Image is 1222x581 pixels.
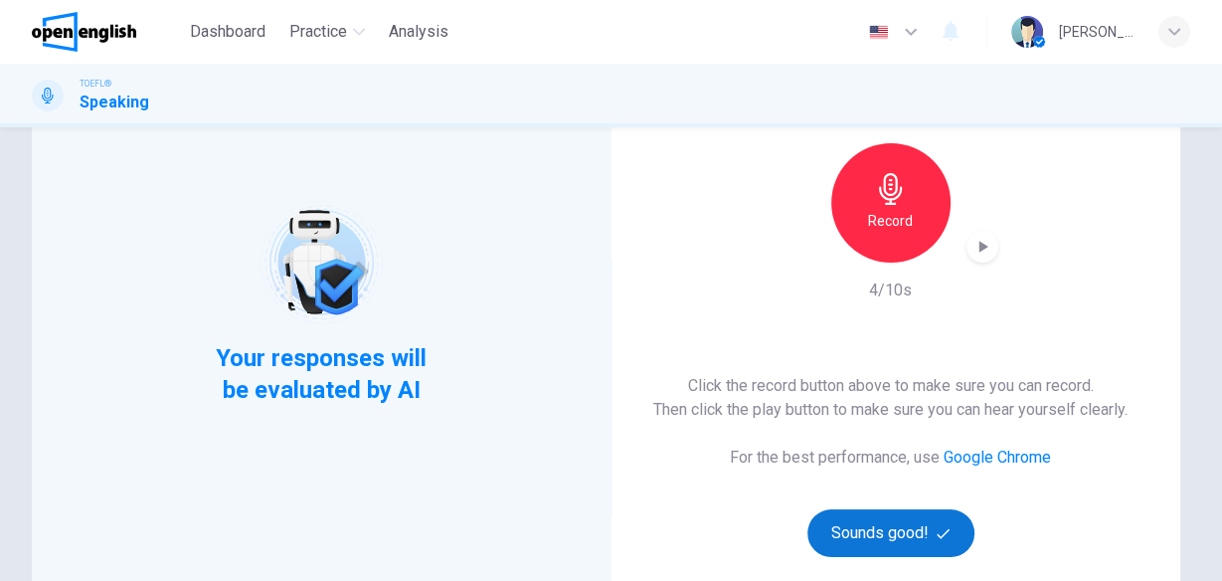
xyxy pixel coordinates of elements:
[289,20,347,44] span: Practice
[381,14,456,50] button: Analysis
[182,14,273,50] button: Dashboard
[259,199,385,325] img: robot icon
[944,448,1051,467] a: Google Chrome
[869,279,912,302] h6: 4/10s
[281,14,373,50] button: Practice
[653,374,1128,422] h6: Click the record button above to make sure you can record. Then click the play button to make sur...
[831,143,951,263] button: Record
[201,342,442,406] span: Your responses will be evaluated by AI
[866,25,891,40] img: en
[190,20,265,44] span: Dashboard
[868,209,913,233] h6: Record
[32,12,136,52] img: OpenEnglish logo
[1059,20,1135,44] div: [PERSON_NAME]
[807,509,974,557] button: Sounds good!
[32,12,182,52] a: OpenEnglish logo
[80,77,111,91] span: TOEFL®
[389,20,448,44] span: Analysis
[1011,16,1043,48] img: Profile picture
[80,91,149,114] h1: Speaking
[730,446,1051,470] h6: For the best performance, use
